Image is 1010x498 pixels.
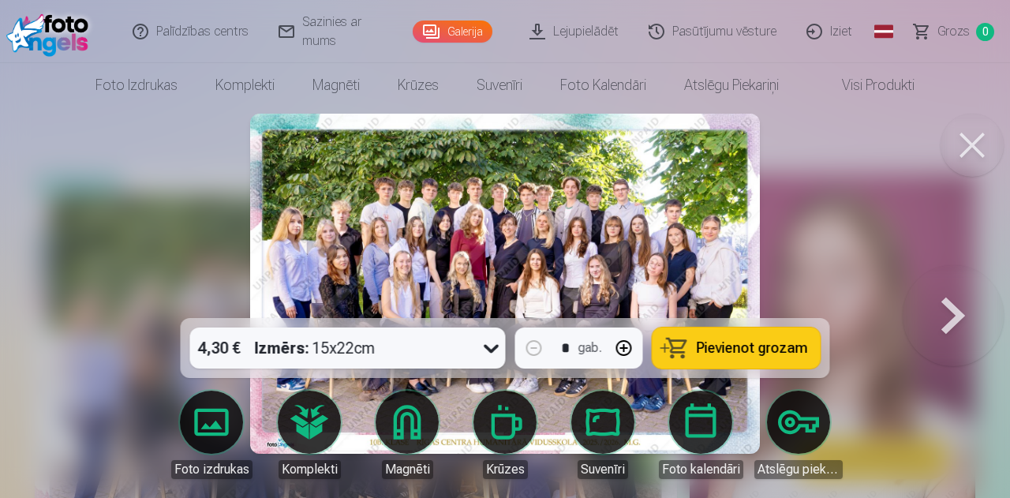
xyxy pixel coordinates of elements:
div: gab. [578,339,602,358]
a: Foto izdrukas [167,391,256,479]
div: Foto kalendāri [659,460,743,479]
span: Pievienot grozam [697,341,808,355]
div: 4,30 € [190,328,249,369]
a: Galerija [413,21,492,43]
a: Visi produkti [798,63,933,107]
a: Krūzes [379,63,458,107]
img: /fa1 [6,6,96,57]
a: Komplekti [196,63,294,107]
div: 15x22cm [255,328,376,369]
a: Foto kalendāri [656,391,745,479]
button: Pievienot grozam [653,328,821,369]
span: 0 [976,23,994,41]
a: Foto kalendāri [541,63,665,107]
a: Magnēti [363,391,451,479]
strong: Izmērs : [255,337,309,359]
a: Magnēti [294,63,379,107]
div: Atslēgu piekariņi [754,460,843,479]
a: Suvenīri [458,63,541,107]
a: Atslēgu piekariņi [665,63,798,107]
div: Komplekti [279,460,341,479]
a: Atslēgu piekariņi [754,391,843,479]
span: Grozs [937,22,970,41]
div: Krūzes [483,460,528,479]
div: Suvenīri [578,460,628,479]
a: Krūzes [461,391,549,479]
div: Foto izdrukas [171,460,252,479]
a: Komplekti [265,391,353,479]
a: Suvenīri [559,391,647,479]
div: Magnēti [382,460,433,479]
a: Foto izdrukas [77,63,196,107]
